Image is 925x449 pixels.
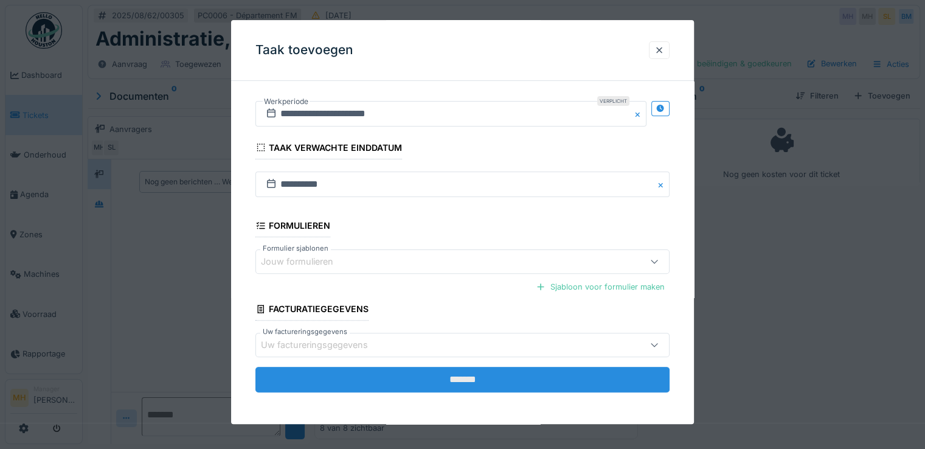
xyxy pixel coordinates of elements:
label: Formulier sjablonen [260,243,331,254]
div: Formulieren [255,217,330,237]
div: Verplicht [597,96,629,106]
div: Uw factureringsgegevens [261,339,385,352]
button: Close [633,101,646,127]
div: Facturatiegegevens [255,300,369,321]
div: Jouw formulieren [261,255,350,268]
button: Close [656,172,670,197]
div: Sjabloon voor formulier maken [531,279,670,295]
div: Taak verwachte einddatum [255,139,402,159]
label: Uw factureringsgegevens [260,327,350,337]
label: Werkperiode [263,95,310,108]
h3: Taak toevoegen [255,43,353,58]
